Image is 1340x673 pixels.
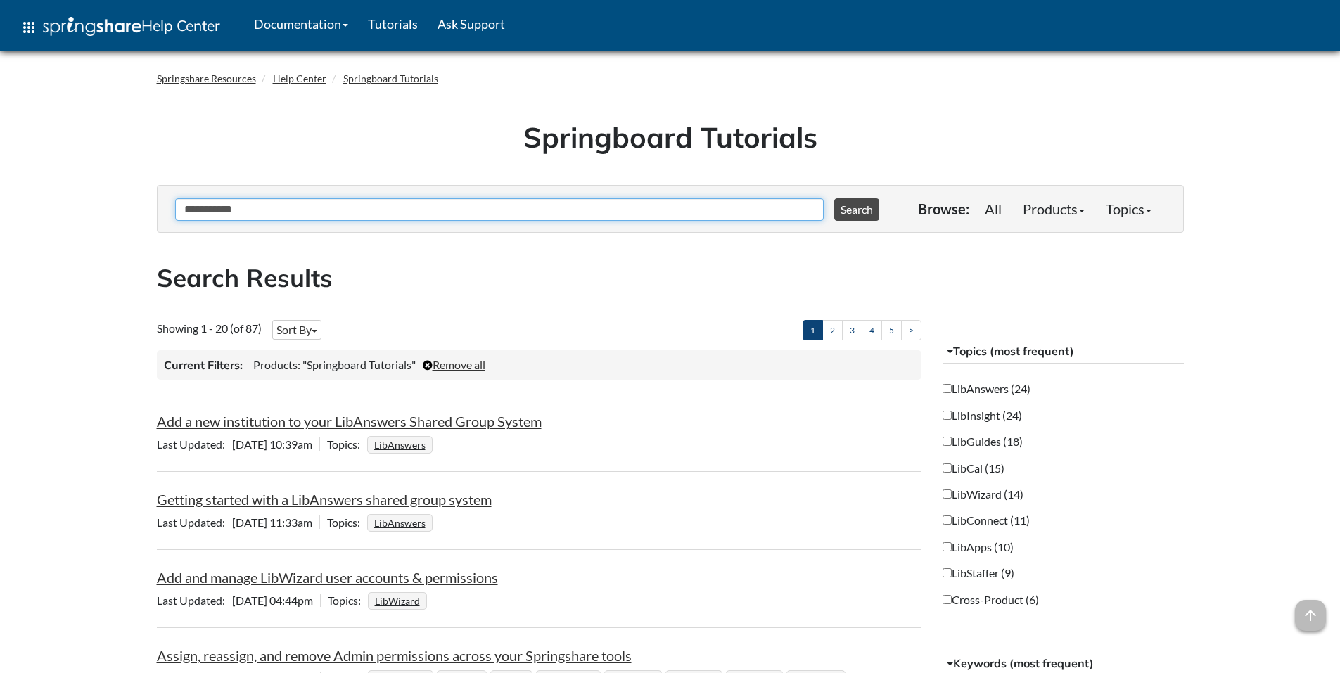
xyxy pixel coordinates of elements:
ul: Topics [368,594,430,607]
span: [DATE] 04:44pm [157,594,320,607]
span: Last Updated [157,437,232,451]
a: Remove all [423,358,485,371]
span: Products: [253,358,300,371]
input: LibWizard (14) [943,489,952,499]
img: Springshare [43,17,141,36]
span: arrow_upward [1295,600,1326,631]
a: Tutorials [358,6,428,41]
label: Cross-Product (6) [943,592,1039,608]
a: apps Help Center [11,6,230,49]
span: Last Updated [157,515,232,529]
ul: Topics [367,437,436,451]
label: LibApps (10) [943,539,1014,555]
a: 2 [822,320,843,340]
a: 1 [803,320,823,340]
p: Browse: [918,199,969,219]
span: "Springboard Tutorials" [302,358,416,371]
a: LibWizard [373,591,422,611]
span: [DATE] 10:39am [157,437,319,451]
a: 5 [881,320,902,340]
a: Help Center [273,72,326,84]
label: LibGuides (18) [943,434,1023,449]
ul: Topics [367,515,436,529]
label: LibConnect (11) [943,513,1030,528]
a: Add a new institution to your LibAnswers Shared Group System [157,413,542,430]
span: Last Updated [157,594,232,607]
button: Search [834,198,879,221]
span: Help Center [141,16,220,34]
span: Topics [328,594,368,607]
span: [DATE] 11:33am [157,515,319,529]
a: Add and manage LibWizard user accounts & permissions [157,569,498,586]
label: LibWizard (14) [943,487,1023,502]
h1: Springboard Tutorials [167,117,1173,157]
input: Cross-Product (6) [943,595,952,604]
input: LibAnswers (24) [943,384,952,393]
a: Documentation [244,6,358,41]
a: LibAnswers [372,435,428,455]
a: All [974,195,1012,223]
a: 3 [842,320,862,340]
a: arrow_upward [1295,601,1326,618]
input: LibConnect (11) [943,515,952,525]
input: LibGuides (18) [943,437,952,446]
label: LibStaffer (9) [943,565,1014,581]
a: Products [1012,195,1095,223]
input: LibInsight (24) [943,411,952,420]
button: Sort By [272,320,321,340]
a: Assign, reassign, and remove Admin permissions across your Springshare tools [157,647,632,664]
a: Getting started with a LibAnswers shared group system [157,491,492,508]
a: Topics [1095,195,1162,223]
label: LibInsight (24) [943,408,1022,423]
input: LibStaffer (9) [943,568,952,577]
span: Showing 1 - 20 (of 87) [157,321,262,335]
input: LibCal (15) [943,463,952,473]
a: LibAnswers [372,513,428,533]
a: > [901,320,921,340]
h2: Search Results [157,261,1184,295]
span: apps [20,19,37,36]
a: 4 [862,320,882,340]
h3: Current Filters [164,357,243,373]
a: Springboard Tutorials [343,72,438,84]
input: LibApps (10) [943,542,952,551]
label: LibCal (15) [943,461,1004,476]
span: Topics [327,515,367,529]
button: Topics (most frequent) [943,339,1184,364]
a: Ask Support [428,6,515,41]
a: Springshare Resources [157,72,256,84]
label: LibAnswers (24) [943,381,1030,397]
span: Topics [327,437,367,451]
ul: Pagination of search results [803,320,921,340]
